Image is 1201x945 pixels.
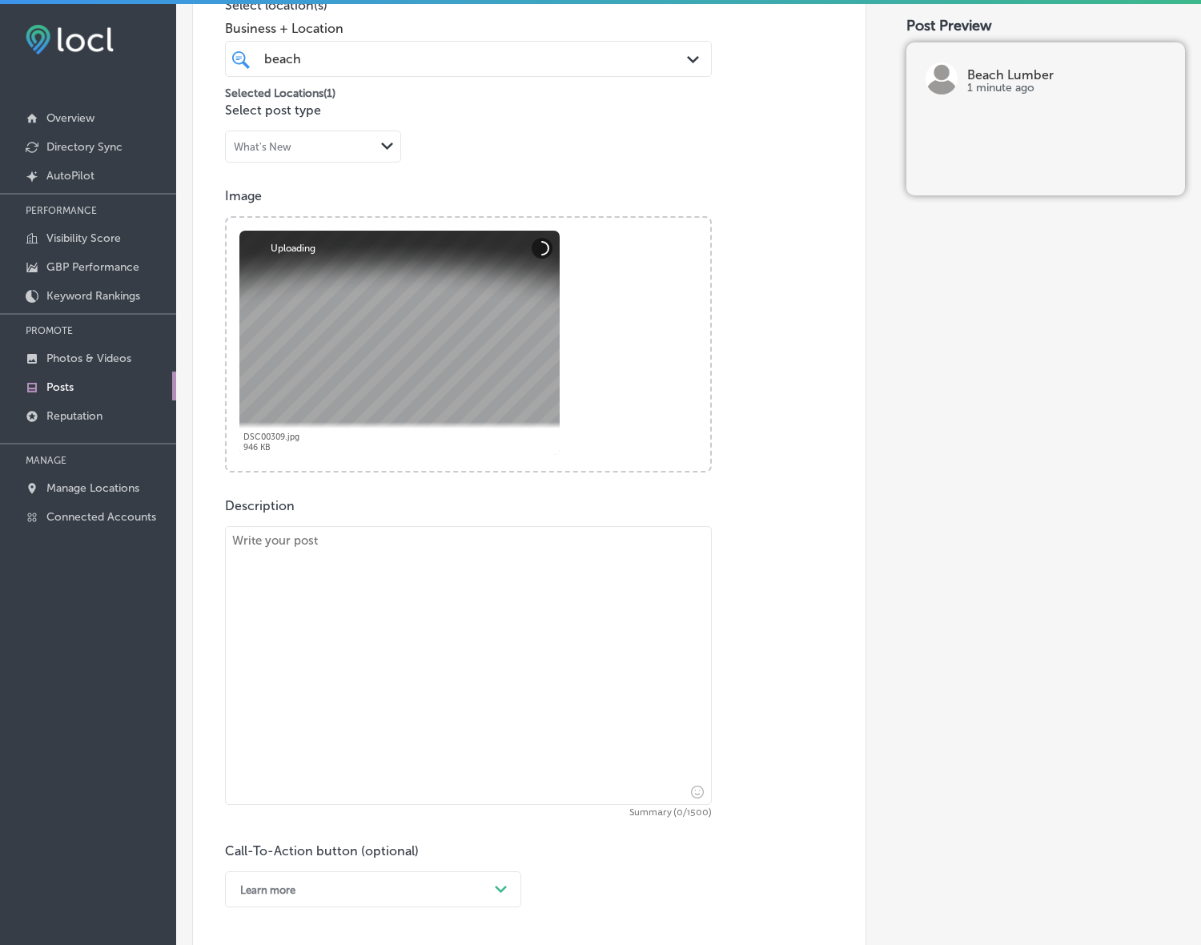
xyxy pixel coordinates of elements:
p: Photos & Videos [46,352,131,365]
p: Keyword Rankings [46,289,140,303]
span: Insert emoji [684,782,704,802]
span: Business + Location [225,21,712,36]
p: GBP Performance [46,260,139,274]
div: What's New [234,141,291,153]
p: Beach Lumber [967,69,1166,82]
p: Visibility Score [46,231,121,245]
p: Manage Locations [46,481,139,495]
p: Overview [46,111,94,125]
p: Image [225,188,833,203]
p: Posts [46,380,74,394]
img: fda3e92497d09a02dc62c9cd864e3231.png [26,25,114,54]
label: Description [225,498,295,513]
label: Call-To-Action button (optional) [225,843,419,859]
p: Selected Locations ( 1 ) [225,80,335,100]
p: Reputation [46,409,102,423]
div: Learn more [240,883,295,895]
p: AutoPilot [46,169,94,183]
a: Powered by PQINA [227,218,341,233]
p: Connected Accounts [46,510,156,524]
span: Summary (0/1500) [225,808,712,818]
p: Directory Sync [46,140,123,154]
p: 1 minute ago [967,82,1166,94]
p: Select post type [225,103,833,118]
img: logo [926,62,958,94]
div: Post Preview [906,17,1185,34]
